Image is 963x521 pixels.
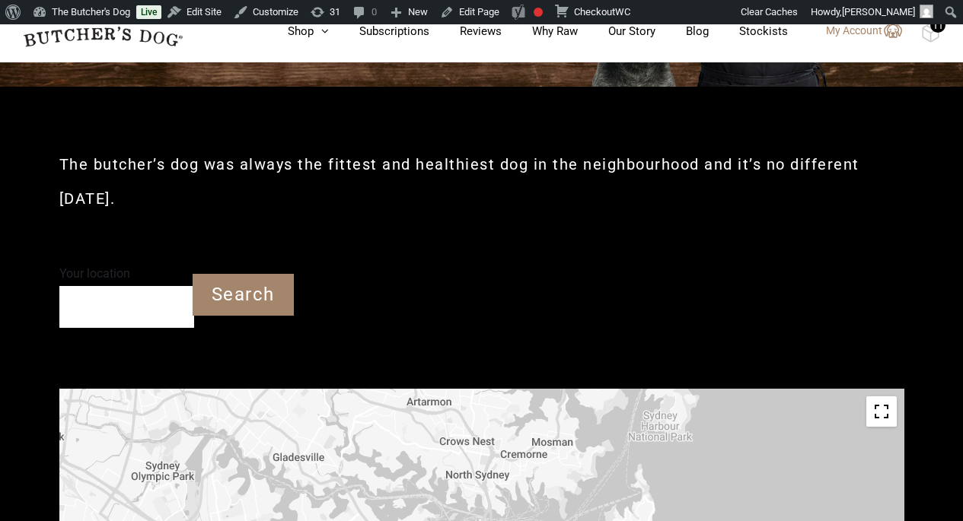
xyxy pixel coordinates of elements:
a: Live [136,5,161,19]
input: Search [193,274,294,316]
span: [PERSON_NAME] [842,6,915,17]
a: Reviews [429,23,502,40]
a: Blog [655,23,709,40]
div: 11 [930,17,945,33]
button: Toggle fullscreen view [866,396,897,427]
a: Our Story [578,23,655,40]
a: Stockists [709,23,788,40]
h2: The butcher’s dog was always the fittest and healthiest dog in the neighbourhood and it’s no diff... [59,148,904,216]
a: Why Raw [502,23,578,40]
a: Shop [257,23,329,40]
a: Subscriptions [329,23,429,40]
a: My Account [811,22,902,40]
div: Focus keyphrase not set [534,8,543,17]
img: TBD_Cart-Full.png [921,23,940,43]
